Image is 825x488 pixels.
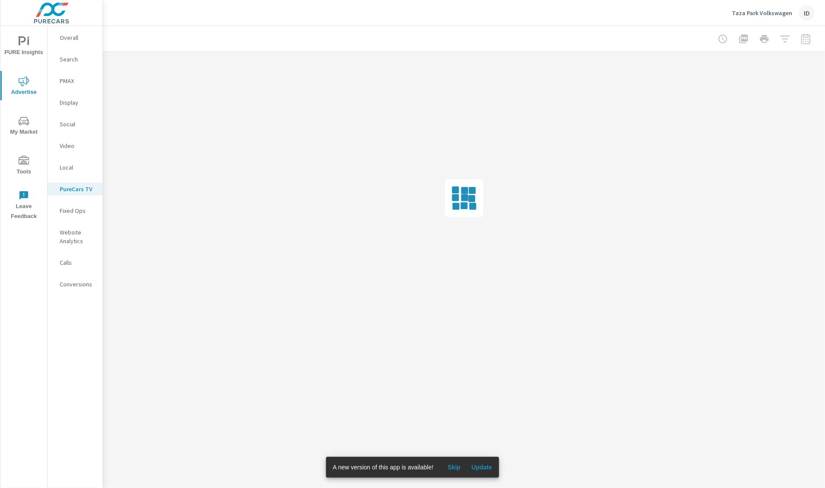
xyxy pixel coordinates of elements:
p: Calls [60,258,96,267]
p: Conversions [60,280,96,289]
p: Taza Park Volkswagen [732,9,792,17]
div: ID [799,5,815,21]
div: Search [48,53,103,66]
span: A new version of this app is available! [333,464,433,471]
p: Display [60,98,96,107]
p: Website Analytics [60,228,96,245]
span: My Market [3,116,45,137]
p: Video [60,141,96,150]
button: Update [468,460,496,474]
div: Conversions [48,278,103,291]
span: Tools [3,156,45,177]
span: Leave Feedback [3,190,45,222]
div: Video [48,139,103,152]
span: PURE Insights [3,36,45,58]
p: Overall [60,33,96,42]
p: Fixed Ops [60,206,96,215]
p: Search [60,55,96,64]
span: Skip [444,463,465,471]
p: Local [60,163,96,172]
div: PMAX [48,74,103,87]
div: Display [48,96,103,109]
div: Fixed Ops [48,204,103,217]
span: Update [472,463,492,471]
div: nav menu [0,26,47,225]
button: Skip [440,460,468,474]
div: Calls [48,256,103,269]
p: PureCars TV [60,185,96,193]
div: Social [48,118,103,131]
span: Advertise [3,76,45,97]
div: PureCars TV [48,183,103,196]
p: Social [60,120,96,128]
div: Local [48,161,103,174]
div: Overall [48,31,103,44]
div: Website Analytics [48,226,103,247]
p: PMAX [60,77,96,85]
